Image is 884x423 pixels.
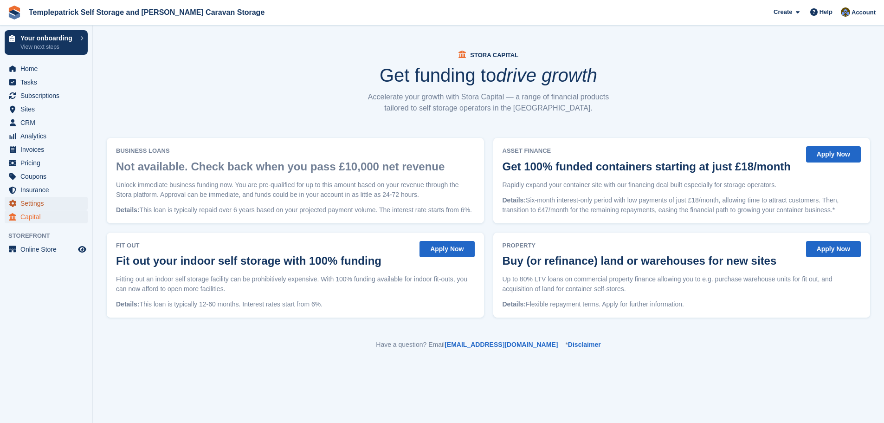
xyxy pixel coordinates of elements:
span: Details: [503,196,526,204]
a: menu [5,143,88,156]
span: Property [503,241,781,250]
p: Accelerate your growth with Stora Capital — a range of financial products tailored to self storag... [363,91,614,114]
a: menu [5,103,88,116]
p: Up to 80% LTV loans on commercial property finance allowing you to e.g. purchase warehouse units ... [503,274,861,294]
span: Subscriptions [20,89,76,102]
h2: Not available. Check back when you pass £10,000 net revenue [116,160,445,173]
a: Disclaimer [568,341,601,348]
a: [EMAIL_ADDRESS][DOMAIN_NAME] [445,341,558,348]
span: Business Loans [116,146,449,156]
span: Asset Finance [503,146,795,156]
a: Templepatrick Self Storage and [PERSON_NAME] Caravan Storage [25,5,268,20]
a: menu [5,62,88,75]
span: Insurance [20,183,76,196]
p: Have a question? Email * [107,340,870,350]
img: Karen [841,7,850,17]
span: Settings [20,197,76,210]
span: Fit Out [116,241,386,250]
span: Pricing [20,156,76,169]
h2: Get 100% funded containers starting at just £18/month [503,160,791,173]
span: Analytics [20,130,76,143]
p: Flexible repayment terms. Apply for further information. [503,299,861,309]
span: Coupons [20,170,76,183]
i: drive growth [496,65,597,85]
a: menu [5,116,88,129]
span: Stora Capital [470,52,518,59]
a: menu [5,183,88,196]
span: Details: [503,300,526,308]
span: Sites [20,103,76,116]
span: Help [819,7,832,17]
span: Online Store [20,243,76,256]
a: menu [5,170,88,183]
p: This loan is typically repaid over 6 years based on your projected payment volume. The interest r... [116,205,475,215]
a: Your onboarding View next steps [5,30,88,55]
p: Unlock immediate business funding now. You are pre-qualified for up to this amount based on your ... [116,180,475,200]
span: CRM [20,116,76,129]
h2: Buy (or refinance) land or warehouses for new sites [503,254,777,267]
a: menu [5,76,88,89]
span: Account [852,8,876,17]
button: Apply Now [806,146,861,163]
a: menu [5,197,88,210]
span: Tasks [20,76,76,89]
a: Preview store [77,244,88,255]
a: menu [5,89,88,102]
span: Home [20,62,76,75]
img: stora-icon-8386f47178a22dfd0bd8f6a31ec36ba5ce8667c1dd55bd0f319d3a0aa187defe.svg [7,6,21,20]
span: Storefront [8,231,92,241]
span: Details: [116,206,140,214]
span: Invoices [20,143,76,156]
h1: Get funding to [380,66,597,85]
span: Capital [20,210,76,223]
p: Your onboarding [20,35,76,41]
p: This loan is typically 12-60 months. Interest rates start from 6%. [116,299,475,309]
h2: Fit out your indoor self storage with 100% funding [116,254,381,267]
p: Rapidly expand your container site with our financing deal built especially for storage operators. [503,180,861,190]
button: Apply Now [419,241,474,257]
p: Six-month interest-only period with low payments of just £18/month, allowing time to attract cust... [503,195,861,215]
p: Fitting out an indoor self storage facility can be prohibitively expensive. With 100% funding ava... [116,274,475,294]
a: menu [5,130,88,143]
a: menu [5,243,88,256]
span: Details: [116,300,140,308]
a: menu [5,210,88,223]
a: menu [5,156,88,169]
p: View next steps [20,43,76,51]
button: Apply Now [806,241,861,257]
span: Create [774,7,792,17]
